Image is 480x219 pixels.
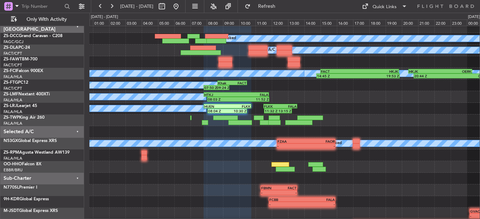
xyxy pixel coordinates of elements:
div: 09:24 Z [217,85,229,90]
div: 03:00 [125,19,142,26]
div: 13:15 Z [278,109,291,113]
a: N53GXGlobal Express XRS [4,139,57,143]
a: ZS-FCIFalcon 900EX [4,69,43,73]
div: FACT [321,69,359,73]
span: 9H-KDR [4,197,19,201]
div: FALA [302,197,335,202]
div: - [277,144,306,148]
div: 08:04 Z [208,109,227,113]
div: A/C Booked [268,45,291,55]
a: FALA/HLA [4,74,22,79]
div: 18:00 [369,19,386,26]
div: 10:00 [239,19,256,26]
div: 19:00 [386,19,402,26]
div: 10:30 Z [227,109,246,113]
div: 08:00 [207,19,223,26]
div: 21:00 [418,19,434,26]
div: HUEN [204,104,227,108]
span: ZS-TWP [4,116,19,120]
div: 11:00 [256,19,272,26]
span: ZS-FAW [4,57,19,61]
div: FACT [232,81,246,85]
div: FLKK [264,104,280,108]
a: ZS-DCCGrand Caravan - C208 [4,34,63,38]
div: 08:03 Z [208,97,238,101]
span: Refresh [252,4,282,9]
a: OO-HHOFalcon 8X [4,162,41,166]
div: - [269,202,302,206]
div: 14:45 Z [317,74,358,78]
div: 11:32 Z [265,109,278,113]
a: ZS-FTGPC12 [4,81,28,85]
div: 11:52 Z [238,97,269,101]
a: FALA/HLA [4,109,22,114]
a: M-JSDTGlobal Express XRS [4,209,58,213]
div: FACT [279,186,297,190]
a: FACT/CPT [4,86,22,91]
div: FBMN [261,186,279,190]
span: Only With Activity [18,17,75,22]
div: FALA [280,104,297,108]
div: FAOR [306,139,335,143]
a: ZS-LRJLearjet 45 [4,104,37,108]
div: FZAA [277,139,306,143]
div: 16:00 [337,19,353,26]
div: 17:00 [353,19,369,26]
div: Khak [218,81,232,85]
div: FLKK [228,104,251,108]
div: 13:00 [288,19,304,26]
span: ZS-LMF [4,92,18,96]
div: 07:50 Z [204,85,216,90]
span: ZS-DLA [4,46,18,50]
button: Only With Activity [8,14,77,25]
div: 09:00 [223,19,239,26]
a: ZS-DLAPC-24 [4,46,30,50]
span: ZS-FCI [4,69,16,73]
a: FALA/HLA [4,97,22,103]
span: OO-HHO [4,162,22,166]
div: 01:00 [93,19,109,26]
div: 15:00 [321,19,337,26]
a: FACT/CPT [4,63,22,68]
a: FACT/CPT [4,51,22,56]
a: FAGC/GCJ [4,39,23,45]
div: - [261,190,279,195]
a: N770SLPremier I [4,185,37,190]
input: Trip Number [22,1,62,12]
div: 05:00 [158,19,174,26]
span: M-JSDT [4,209,19,213]
a: ZS-TWPKing Air 260 [4,116,45,120]
a: ZS-LMFNextant 400XTi [4,92,50,96]
span: [DATE] - [DATE] [120,3,153,10]
div: 20:00 [402,19,418,26]
div: 22:00 [434,19,451,26]
a: 9H-KDRGlobal Express [4,197,49,201]
span: N770SL [4,185,19,190]
div: 02:00 [109,19,125,26]
div: - [306,144,335,148]
span: ZS-FTG [4,81,18,85]
div: 12:00 [272,19,288,26]
div: 07:00 [191,19,207,26]
div: 06:00 [174,19,191,26]
div: FCBB [269,197,302,202]
a: EBBR/BRU [4,167,23,173]
button: Refresh [241,1,284,12]
div: 04:00 [142,19,158,26]
div: 23:00 [451,19,467,26]
a: ZS-FAWTBM-700 [4,57,37,61]
span: ZS-RPM [4,150,19,155]
div: HTKJ [204,93,236,97]
span: ZS-LRJ [4,104,17,108]
a: FALA/HLA [4,121,22,126]
div: FALA [236,93,268,97]
div: 14:00 [304,19,321,26]
a: FALA/HLA [4,156,22,161]
span: ZS-DCC [4,34,19,38]
span: N53GX [4,139,18,143]
div: - [302,202,335,206]
div: [DATE] - [DATE] [91,14,118,20]
a: ZS-RPMAgusta Westland AW139 [4,150,70,155]
div: - [279,190,297,195]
